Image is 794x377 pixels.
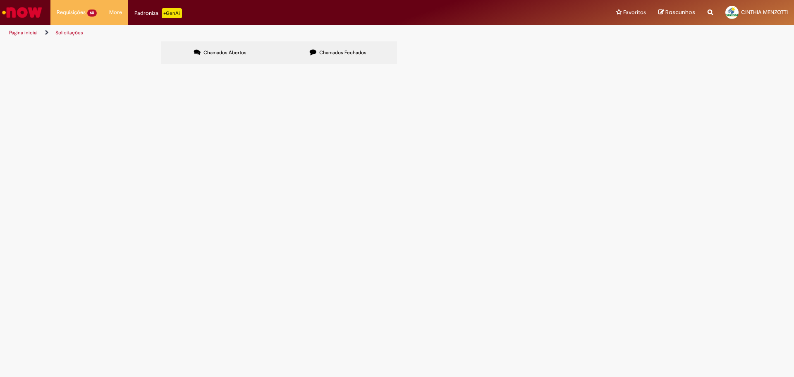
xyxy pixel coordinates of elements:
[87,10,97,17] span: 60
[57,8,86,17] span: Requisições
[623,8,646,17] span: Favoritos
[1,4,43,21] img: ServiceNow
[6,25,523,41] ul: Trilhas de página
[203,49,246,56] span: Chamados Abertos
[741,9,788,16] span: CINTHIA MENZOTTI
[55,29,83,36] a: Solicitações
[319,49,366,56] span: Chamados Fechados
[134,8,182,18] div: Padroniza
[162,8,182,18] p: +GenAi
[665,8,695,16] span: Rascunhos
[658,9,695,17] a: Rascunhos
[9,29,38,36] a: Página inicial
[109,8,122,17] span: More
